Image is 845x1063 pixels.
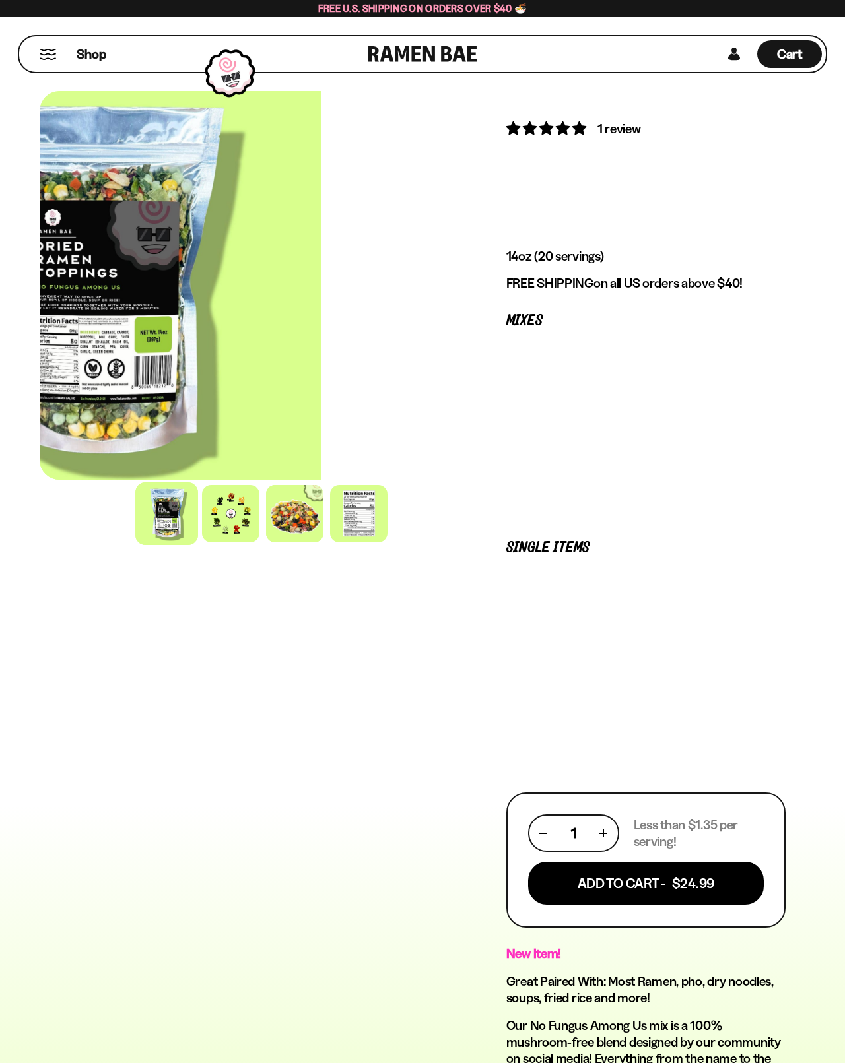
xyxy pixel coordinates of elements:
[506,275,593,291] strong: FREE SHIPPING
[506,973,786,1006] h2: Great Paired With: Most Ramen, pho, dry noodles, soups, fried rice and more!
[597,121,641,137] span: 1 review
[506,275,786,292] p: on all US orders above $40!
[506,248,786,265] p: 14oz (20 servings)
[506,120,589,137] span: 5.00 stars
[39,49,57,60] button: Mobile Menu Trigger
[77,40,106,68] a: Shop
[506,315,786,327] p: Mixes
[571,825,576,841] span: 1
[318,2,527,15] span: Free U.S. Shipping on Orders over $40 🍜
[634,817,764,850] p: Less than $1.35 per serving!
[77,46,106,63] span: Shop
[506,946,561,961] strong: New Item!
[528,862,764,905] button: Add To Cart - $24.99
[777,46,803,62] span: Cart
[757,36,822,72] a: Cart
[506,542,786,554] p: Single Items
